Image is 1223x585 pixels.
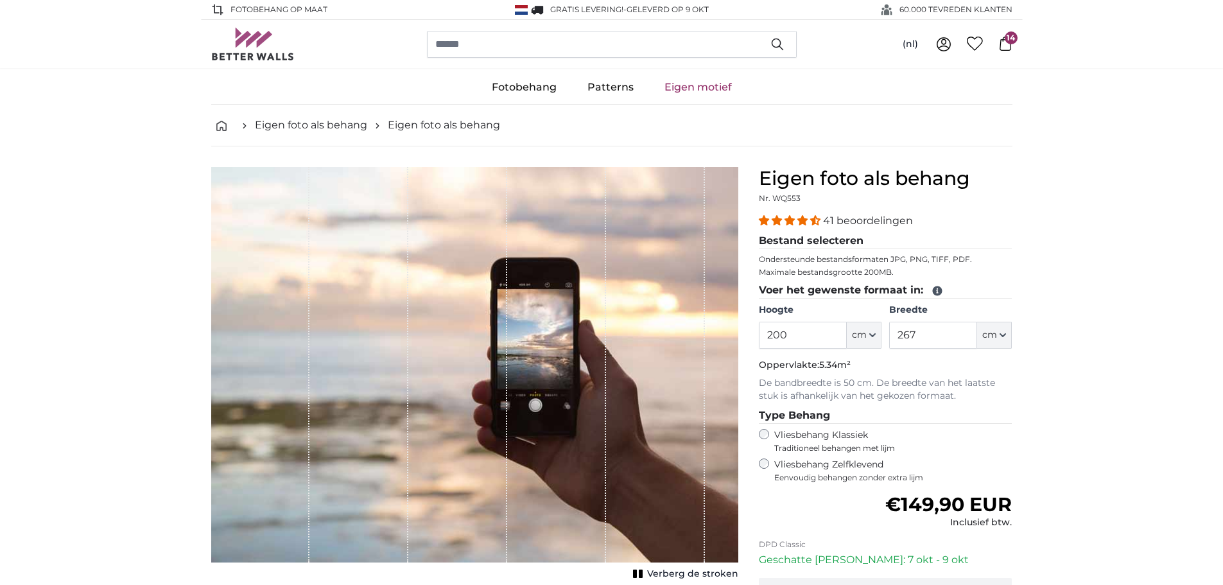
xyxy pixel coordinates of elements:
p: Geschatte [PERSON_NAME]: 7 okt - 9 okt [759,552,1012,568]
a: Eigen foto als behang [255,118,367,133]
p: Ondersteunde bestandsformaten JPG, PNG, TIFF, PDF. [759,254,1012,265]
label: Hoogte [759,304,881,317]
span: 41 beoordelingen [823,214,913,227]
legend: Bestand selecteren [759,233,1012,249]
p: DPD Classic [759,539,1012,550]
a: Fotobehang [476,71,572,104]
a: Patterns [572,71,649,104]
a: Eigen motief [649,71,747,104]
img: Nederland [515,5,528,15]
button: Verberg de stroken [629,565,738,583]
button: (nl) [892,33,928,56]
label: Vliesbehang Klassiek [774,429,989,453]
span: FOTOBEHANG OP MAAT [230,4,327,15]
legend: Type Behang [759,408,1012,424]
span: Verberg de stroken [647,568,738,581]
span: - [623,4,709,14]
span: 60.000 TEVREDEN KLANTEN [899,4,1012,15]
span: GRATIS levering! [550,4,623,14]
div: Inclusief btw. [885,516,1012,529]
p: Oppervlakte: [759,359,1012,372]
span: 14 [1005,31,1018,44]
a: Eigen foto als behang [388,118,500,133]
span: 4.39 stars [759,214,823,227]
button: cm [977,322,1012,349]
img: Betterwalls [211,28,295,60]
span: Traditioneel behangen met lijm [774,443,989,453]
nav: breadcrumbs [211,105,1012,146]
span: cm [852,329,867,342]
button: cm [847,322,881,349]
h1: Eigen foto als behang [759,167,1012,190]
span: €149,90 EUR [885,493,1012,516]
div: 1 of 1 [211,167,738,583]
span: cm [982,329,997,342]
span: Nr. WQ553 [759,193,801,203]
span: Eenvoudig behangen zonder extra lijm [774,473,1012,483]
span: 5.34m² [819,359,851,371]
p: De bandbreedte is 50 cm. De breedte van het laatste stuk is afhankelijk van het gekozen formaat. [759,377,1012,403]
legend: Voer het gewenste formaat in: [759,283,1012,299]
label: Vliesbehang Zelfklevend [774,458,1012,483]
span: Geleverd op 9 okt [627,4,709,14]
p: Maximale bestandsgrootte 200MB. [759,267,1012,277]
label: Breedte [889,304,1012,317]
